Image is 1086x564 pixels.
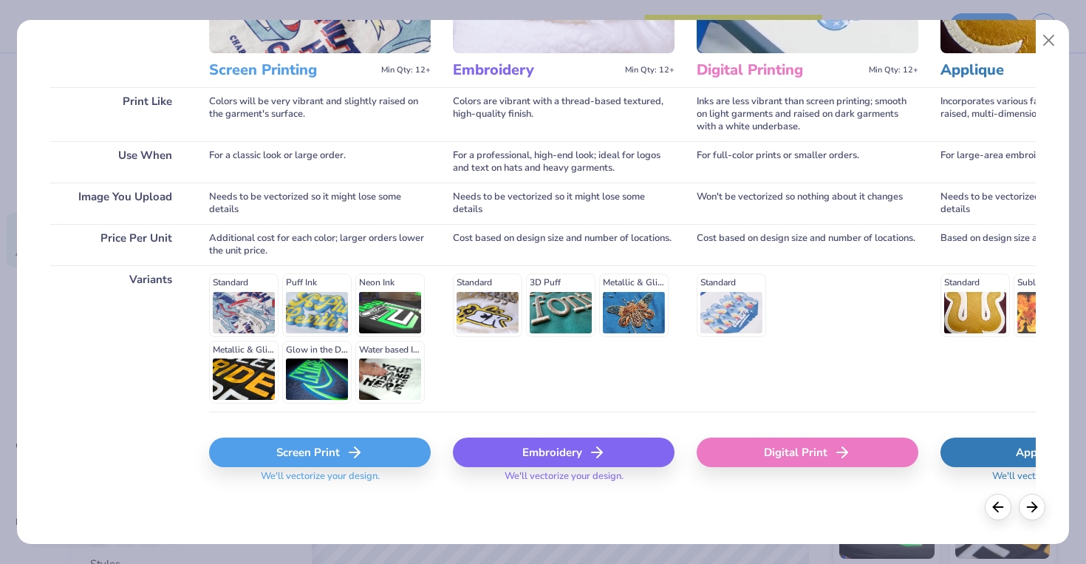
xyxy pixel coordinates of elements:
span: Min Qty: 12+ [625,65,675,75]
div: Colors are vibrant with a thread-based textured, high-quality finish. [453,87,675,141]
span: Min Qty: 12+ [869,65,918,75]
div: Won't be vectorized so nothing about it changes [697,183,918,224]
h3: Digital Printing [697,61,863,80]
div: Needs to be vectorized so it might lose some details [209,183,431,224]
div: For a classic look or large order. [209,141,431,183]
div: Image You Upload [50,183,187,224]
div: Needs to be vectorized so it might lose some details [453,183,675,224]
button: Close [1035,27,1063,55]
div: Inks are less vibrant than screen printing; smooth on light garments and raised on dark garments ... [697,87,918,141]
div: Additional cost for each color; larger orders lower the unit price. [209,224,431,265]
div: Use When [50,141,187,183]
span: Min Qty: 12+ [381,65,431,75]
div: Price Per Unit [50,224,187,265]
div: Print Like [50,87,187,141]
div: Digital Print [697,438,918,467]
div: Cost based on design size and number of locations. [697,224,918,265]
div: Cost based on design size and number of locations. [453,224,675,265]
div: For a professional, high-end look; ideal for logos and text on hats and heavy garments. [453,141,675,183]
h3: Embroidery [453,61,619,80]
h3: Screen Printing [209,61,375,80]
div: Colors will be very vibrant and slightly raised on the garment's surface. [209,87,431,141]
div: Embroidery [453,438,675,467]
div: For full-color prints or smaller orders. [697,141,918,183]
div: Variants [50,265,187,412]
span: We'll vectorize your design. [499,470,629,492]
div: Screen Print [209,438,431,467]
span: We'll vectorize your design. [255,470,386,492]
